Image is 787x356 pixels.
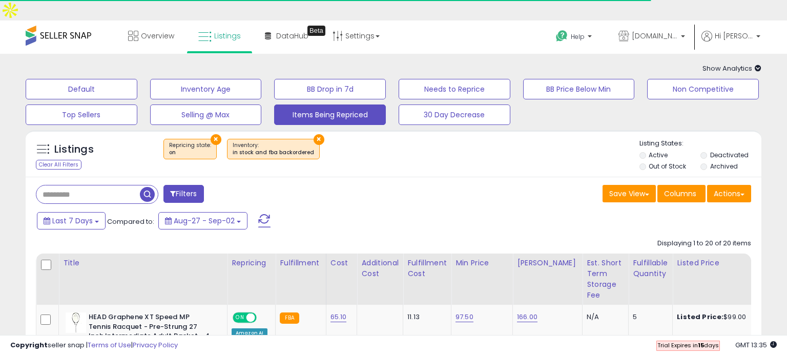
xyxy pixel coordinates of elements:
[715,31,753,41] span: Hi [PERSON_NAME]
[548,22,602,54] a: Help
[701,31,760,54] a: Hi [PERSON_NAME]
[150,79,262,99] button: Inventory Age
[611,20,693,54] a: [DOMAIN_NAME][URL]
[325,20,387,51] a: Settings
[702,64,761,73] span: Show Analytics
[399,104,510,125] button: 30 Day Decrease
[399,79,510,99] button: Needs to Reprice
[141,31,174,41] span: Overview
[26,104,137,125] button: Top Sellers
[10,341,178,350] div: seller snap | |
[571,32,585,41] span: Help
[150,104,262,125] button: Selling @ Max
[647,79,759,99] button: Non Competitive
[257,20,316,51] a: DataHub
[214,31,241,41] span: Listings
[632,31,678,41] span: [DOMAIN_NAME][URL]
[555,30,568,43] i: Get Help
[191,20,248,51] a: Listings
[307,26,325,36] div: Tooltip anchor
[523,79,635,99] button: BB Price Below Min
[120,20,182,51] a: Overview
[276,31,308,41] span: DataHub
[10,340,48,350] strong: Copyright
[26,79,137,99] button: Default
[274,104,386,125] button: Items Being Repriced
[274,79,386,99] button: BB Drop in 7d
